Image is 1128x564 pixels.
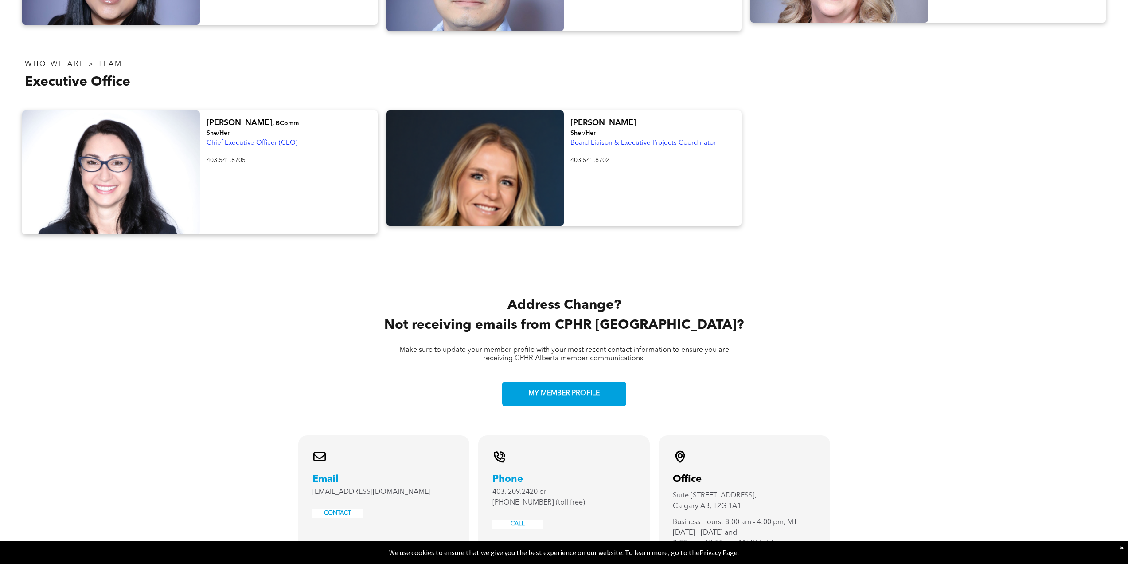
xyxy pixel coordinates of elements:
[673,519,797,536] span: Business Hours: 8:00 am - 4:00 pm, MT [DATE] - [DATE] and
[399,347,729,362] span: Make sure to update your member profile with your most recent contact information to ensure you a...
[502,382,626,406] a: MY MEMBER PROFILE
[507,299,621,312] span: Address Change?
[207,119,274,127] span: [PERSON_NAME],
[570,119,636,127] span: [PERSON_NAME]
[673,540,773,547] span: 8:00 am - 12:00 pm, MT [DATE]
[570,140,716,146] span: Board Liaison & Executive Projects Coordinator
[525,385,603,402] span: MY MEMBER PROFILE
[324,510,351,516] a: CONTACT
[673,492,757,499] span: Suite [STREET_ADDRESS],
[673,474,702,484] span: Office
[384,319,744,332] span: Not receiving emails from CPHR [GEOGRAPHIC_DATA]?
[492,499,585,506] span: [PHONE_NUMBER] (toll free)
[25,75,130,89] span: Executive Office
[25,61,122,68] span: WHO WE ARE > TEAM
[492,474,523,484] a: Phone
[673,503,741,510] span: Calgary AB, T2G 1A1
[570,130,596,136] span: Sher/Her
[312,489,431,496] span: [EMAIL_ADDRESS][DOMAIN_NAME]
[1120,543,1124,552] div: Dismiss notification
[312,474,339,484] a: Email
[511,521,525,527] a: CALL
[207,140,298,146] span: Chief Executive Officer (CEO)
[570,157,609,163] span: 403.541.8702
[699,548,739,557] a: Privacy Page.
[492,489,546,496] span: 403. 209.2420 or
[207,157,246,163] span: 403.541.8705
